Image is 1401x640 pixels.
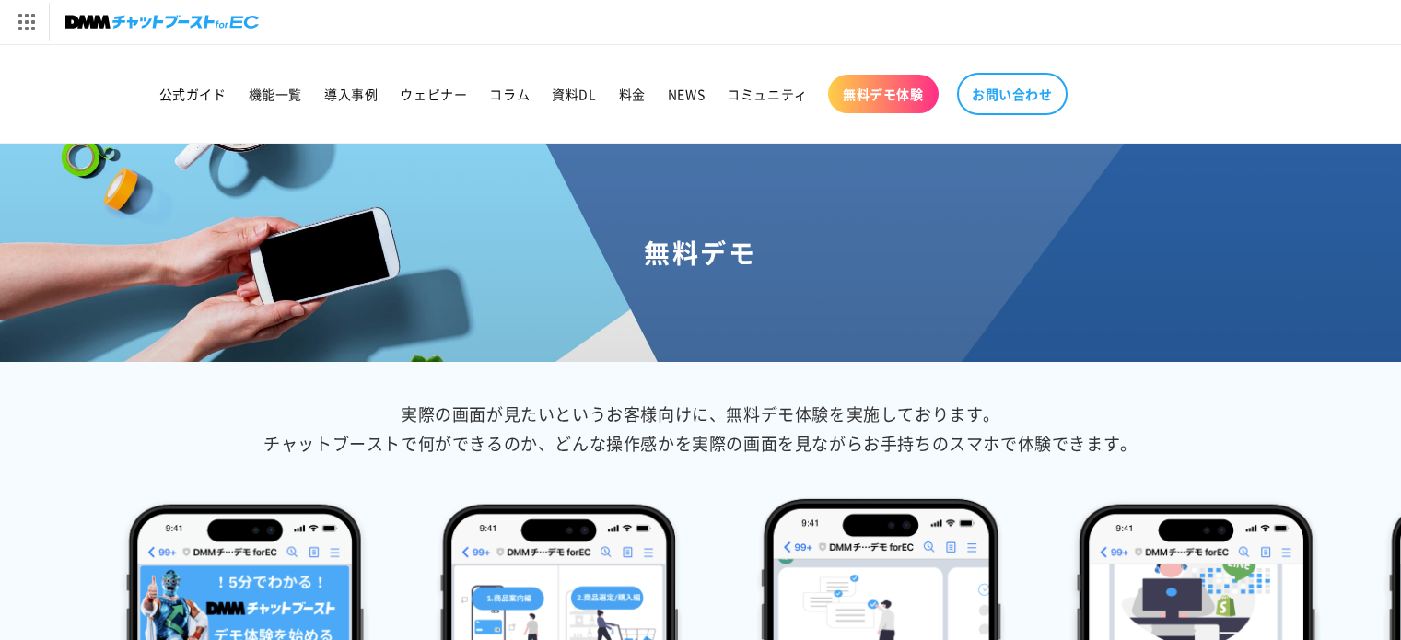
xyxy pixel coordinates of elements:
span: コミュニティ [727,86,808,102]
a: 料金 [608,75,657,113]
img: チャットブーストforEC [65,9,259,35]
span: ウェビナー [400,86,467,102]
span: NEWS [668,86,705,102]
a: ウェビナー [389,75,478,113]
span: お問い合わせ [972,86,1053,102]
img: サービス [3,3,49,41]
span: 資料DL [552,86,596,102]
a: 資料DL [541,75,607,113]
a: NEWS [657,75,716,113]
span: 機能一覧 [249,86,302,102]
span: 料金 [619,86,646,102]
a: コラム [478,75,541,113]
span: 無料デモ体験 [843,86,924,102]
a: 導入事例 [313,75,389,113]
a: コミュニティ [716,75,819,113]
a: 無料デモ体験 [828,75,939,113]
a: お問い合わせ [957,73,1068,115]
span: 公式ガイド [159,86,227,102]
h1: 無料デモ [22,236,1379,269]
span: コラム [489,86,530,102]
span: 導入事例 [324,86,378,102]
a: 公式ガイド [148,75,238,113]
a: 機能一覧 [238,75,313,113]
